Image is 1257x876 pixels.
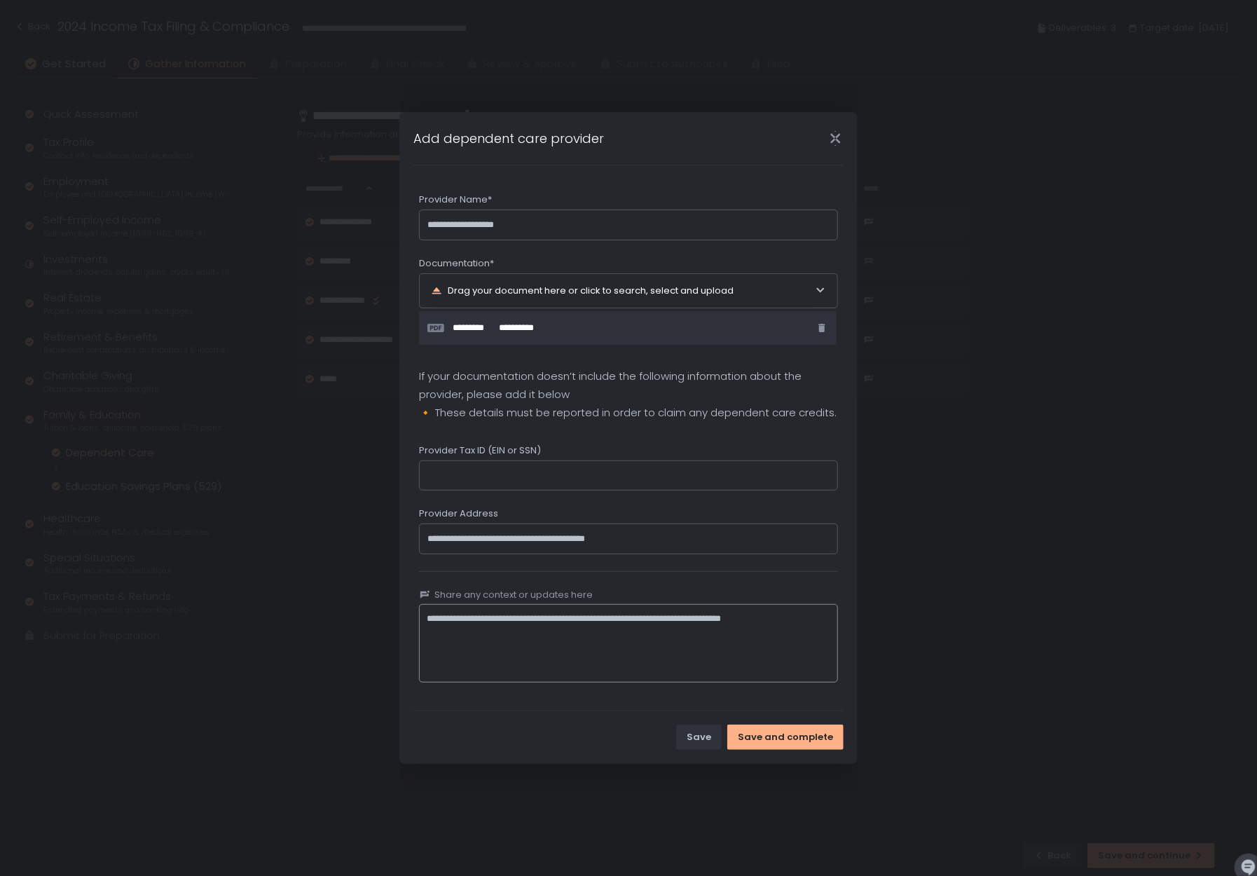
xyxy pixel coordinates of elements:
div: Save [687,731,711,744]
span: Provider Tax ID (EIN or SSN) [419,444,541,457]
span: Share any context or updates here [434,589,593,601]
span: Documentation* [419,257,494,270]
h1: Add dependent care provider [413,129,604,148]
button: Save [676,725,722,750]
button: Save and complete [727,725,844,750]
p: If your documentation doesn’t include the following information about the provider, please add it... [419,367,838,422]
span: Provider Address [419,507,498,520]
div: Close [813,130,858,146]
div: Save and complete [738,731,833,744]
span: Provider Name* [419,193,492,206]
